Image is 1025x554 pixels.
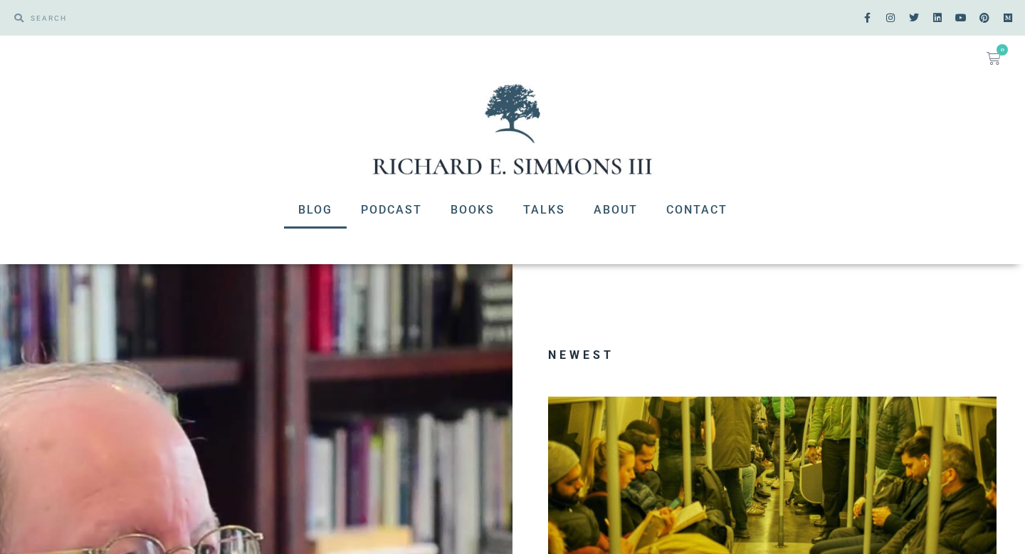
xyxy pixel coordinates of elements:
a: Podcast [347,192,436,229]
a: Talks [509,192,579,229]
a: About [579,192,652,229]
a: Books [436,192,509,229]
span: 0 [997,44,1008,56]
a: 0 [969,43,1018,74]
input: SEARCH [23,7,505,28]
h3: Newest [548,350,997,361]
a: Blog [284,192,347,229]
a: Contact [652,192,742,229]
